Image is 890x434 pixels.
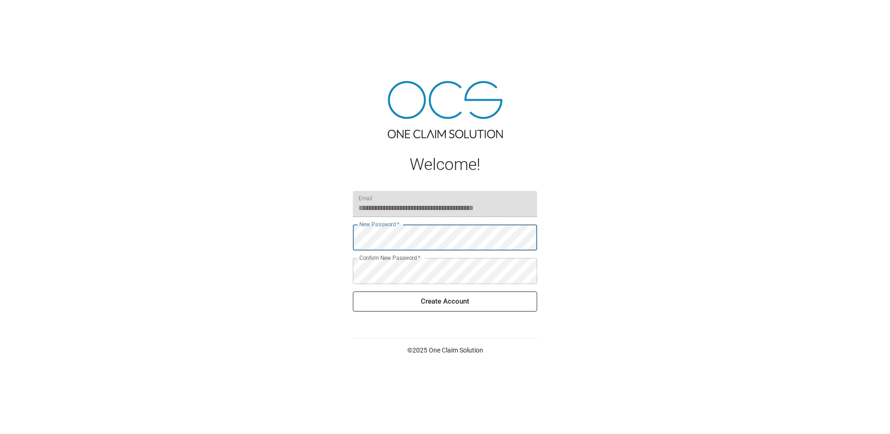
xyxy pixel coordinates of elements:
[359,254,420,262] label: Confirm New Password
[353,292,537,311] button: Create Account
[353,346,537,355] p: © 2025 One Claim Solution
[358,194,372,202] label: Email
[359,220,399,228] label: New Password
[353,155,537,174] h1: Welcome!
[388,81,503,138] img: ocs-logo-tra.png
[11,6,48,24] img: ocs-logo-white-transparent.png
